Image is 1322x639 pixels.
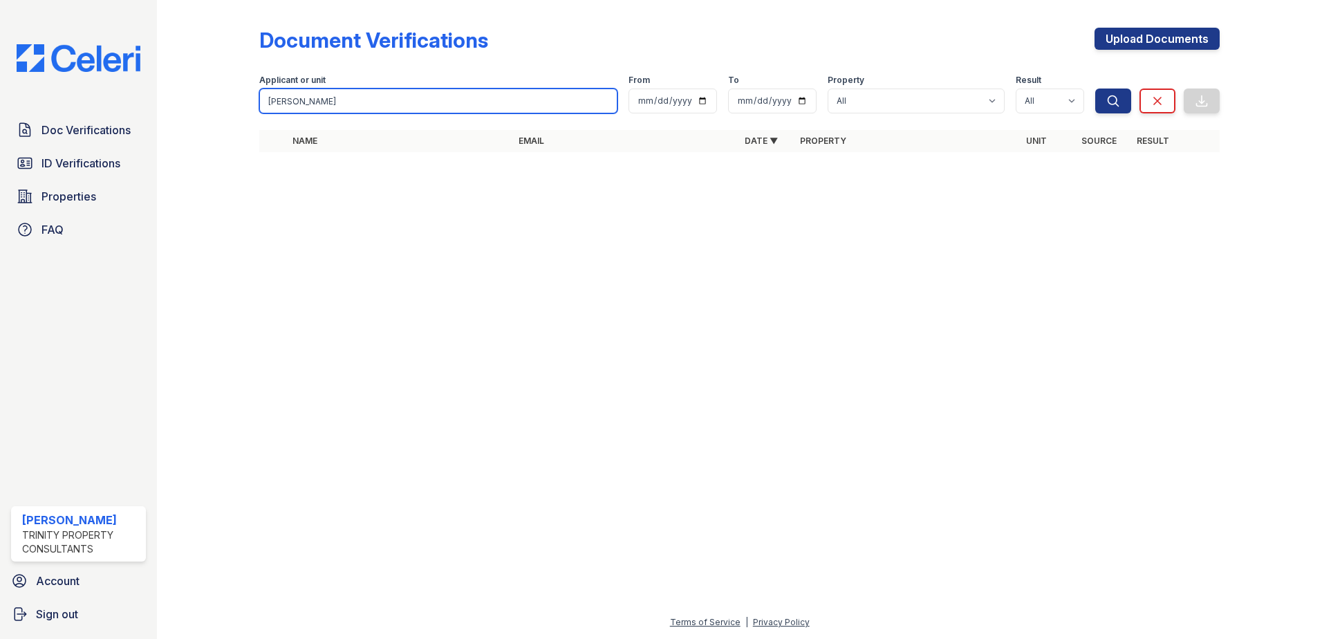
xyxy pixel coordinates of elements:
[728,75,739,86] label: To
[6,600,151,628] a: Sign out
[800,136,846,146] a: Property
[22,512,140,528] div: [PERSON_NAME]
[22,528,140,556] div: Trinity Property Consultants
[36,573,80,589] span: Account
[11,116,146,144] a: Doc Verifications
[828,75,864,86] label: Property
[41,221,64,238] span: FAQ
[1026,136,1047,146] a: Unit
[1095,28,1220,50] a: Upload Documents
[259,28,488,53] div: Document Verifications
[259,89,617,113] input: Search by name, email, or unit number
[41,155,120,172] span: ID Verifications
[11,149,146,177] a: ID Verifications
[6,44,151,72] img: CE_Logo_Blue-a8612792a0a2168367f1c8372b55b34899dd931a85d93a1a3d3e32e68fde9ad4.png
[629,75,650,86] label: From
[6,567,151,595] a: Account
[41,122,131,138] span: Doc Verifications
[41,188,96,205] span: Properties
[259,75,326,86] label: Applicant or unit
[292,136,317,146] a: Name
[745,617,748,627] div: |
[670,617,741,627] a: Terms of Service
[745,136,778,146] a: Date ▼
[519,136,544,146] a: Email
[1137,136,1169,146] a: Result
[11,216,146,243] a: FAQ
[753,617,810,627] a: Privacy Policy
[1081,136,1117,146] a: Source
[11,183,146,210] a: Properties
[1016,75,1041,86] label: Result
[36,606,78,622] span: Sign out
